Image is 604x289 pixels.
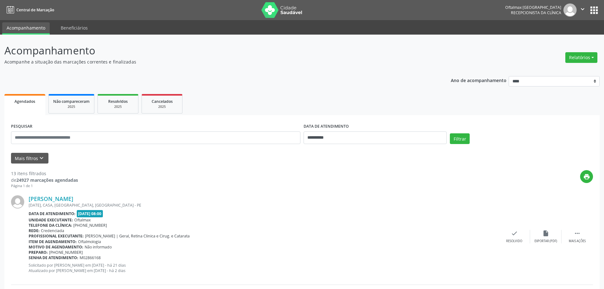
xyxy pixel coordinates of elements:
[580,170,593,183] button: print
[29,217,73,223] b: Unidade executante:
[29,239,77,244] b: Item de agendamento:
[85,244,112,250] span: Não informado
[102,104,134,109] div: 2025
[29,233,84,239] b: Profissional executante:
[4,58,421,65] p: Acompanhe a situação das marcações correntes e finalizadas
[73,223,107,228] span: [PHONE_NUMBER]
[563,3,577,17] img: img
[569,239,586,243] div: Mais ações
[11,183,78,189] div: Página 1 de 1
[579,6,586,13] i: 
[577,3,589,17] button: 
[4,43,421,58] p: Acompanhamento
[451,76,506,84] p: Ano de acompanhamento
[14,99,35,104] span: Agendados
[505,5,561,10] div: Oftalmax [GEOGRAPHIC_DATA]
[77,210,103,217] span: [DATE] 08:00
[450,133,470,144] button: Filtrar
[11,122,32,131] label: PESQUISAR
[11,177,78,183] div: de
[2,22,50,35] a: Acompanhamento
[78,239,101,244] span: Oftalmologia
[11,170,78,177] div: 13 itens filtrados
[29,263,499,273] p: Solicitado por [PERSON_NAME] em [DATE] - há 21 dias Atualizado por [PERSON_NAME] em [DATE] - há 2...
[29,223,72,228] b: Telefone da clínica:
[146,104,178,109] div: 2025
[304,122,349,131] label: DATA DE ATENDIMENTO
[29,244,83,250] b: Motivo de agendamento:
[29,250,48,255] b: Preparo:
[29,203,499,208] div: [DATE], CASA, [GEOGRAPHIC_DATA], [GEOGRAPHIC_DATA] - PE
[29,228,40,233] b: Rede:
[11,195,24,208] img: img
[41,228,64,233] span: Credenciada
[542,230,549,237] i: insert_drive_file
[38,155,45,162] i: keyboard_arrow_down
[11,153,48,164] button: Mais filtroskeyboard_arrow_down
[53,104,90,109] div: 2025
[53,99,90,104] span: Não compareceram
[506,239,522,243] div: Resolvido
[108,99,128,104] span: Resolvidos
[80,255,101,260] span: M02866168
[589,5,600,16] button: apps
[511,230,518,237] i: check
[29,195,73,202] a: [PERSON_NAME]
[29,211,75,216] b: Data de atendimento:
[4,5,54,15] a: Central de Marcação
[583,173,590,180] i: print
[16,7,54,13] span: Central de Marcação
[29,255,78,260] b: Senha de atendimento:
[16,177,78,183] strong: 24927 marcações agendadas
[534,239,557,243] div: Exportar (PDF)
[85,233,190,239] span: [PERSON_NAME] | Geral, Retina Clinica e Cirug. e Catarata
[565,52,597,63] button: Relatórios
[574,230,581,237] i: 
[56,22,92,33] a: Beneficiários
[152,99,173,104] span: Cancelados
[511,10,561,15] span: Recepcionista da clínica
[49,250,83,255] span: [PHONE_NUMBER]
[74,217,91,223] span: Oftalmax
